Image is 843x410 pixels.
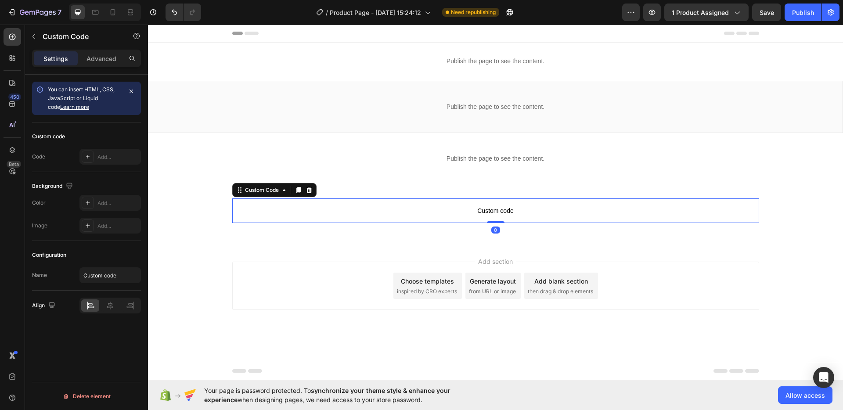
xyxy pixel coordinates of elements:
button: Save [752,4,781,21]
div: Choose templates [253,252,306,261]
span: Your page is password protected. To when designing pages, we need access to your store password. [204,386,485,404]
p: Advanced [86,54,116,63]
p: Settings [43,54,68,63]
span: You can insert HTML, CSS, JavaScript or Liquid code [48,86,115,110]
div: Align [32,300,57,312]
div: 0 [343,202,352,209]
div: Custom code [32,133,65,140]
button: 1 product assigned [664,4,749,21]
span: Product Page - [DATE] 15:24:12 [330,8,421,17]
div: Name [32,271,47,279]
span: then drag & drop elements [380,263,445,271]
span: 1 product assigned [672,8,729,17]
div: Background [32,180,75,192]
div: Add... [97,199,139,207]
p: Custom Code [43,31,117,42]
button: Publish [785,4,821,21]
div: Undo/Redo [166,4,201,21]
span: / [326,8,328,17]
div: Add blank section [386,252,440,261]
div: 450 [8,94,21,101]
button: Delete element [32,389,141,403]
div: Color [32,199,46,207]
span: synchronize your theme style & enhance your experience [204,387,450,403]
div: Image [32,222,47,230]
button: Allow access [778,386,832,404]
div: Delete element [62,391,111,402]
div: Open Intercom Messenger [813,367,834,388]
div: Add... [97,222,139,230]
span: from URL or image [321,263,368,271]
span: Add section [327,232,368,241]
div: Generate layout [322,252,368,261]
p: 7 [58,7,61,18]
div: Configuration [32,251,66,259]
span: Allow access [785,391,825,400]
div: Add... [97,153,139,161]
span: Save [760,9,774,16]
div: Code [32,153,45,161]
span: inspired by CRO experts [249,263,309,271]
a: Learn more [60,104,89,110]
button: 7 [4,4,65,21]
div: Publish [792,8,814,17]
iframe: Design area [148,25,843,380]
div: Beta [7,161,21,168]
span: Need republishing [451,8,496,16]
